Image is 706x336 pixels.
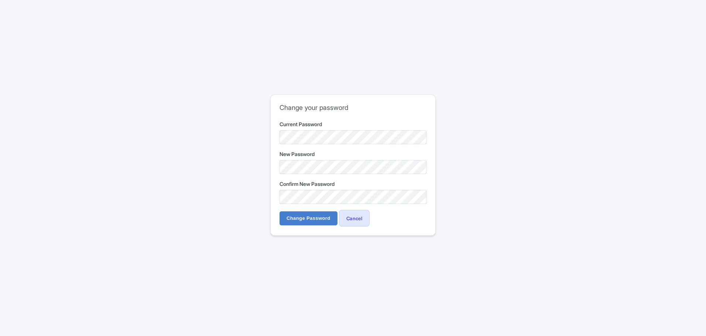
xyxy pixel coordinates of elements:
a: Cancel [339,210,370,226]
h2: Change your password [280,104,426,112]
label: New Password [280,150,426,158]
input: Change Password [280,211,337,225]
label: Current Password [280,120,426,128]
label: Confirm New Password [280,180,426,188]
